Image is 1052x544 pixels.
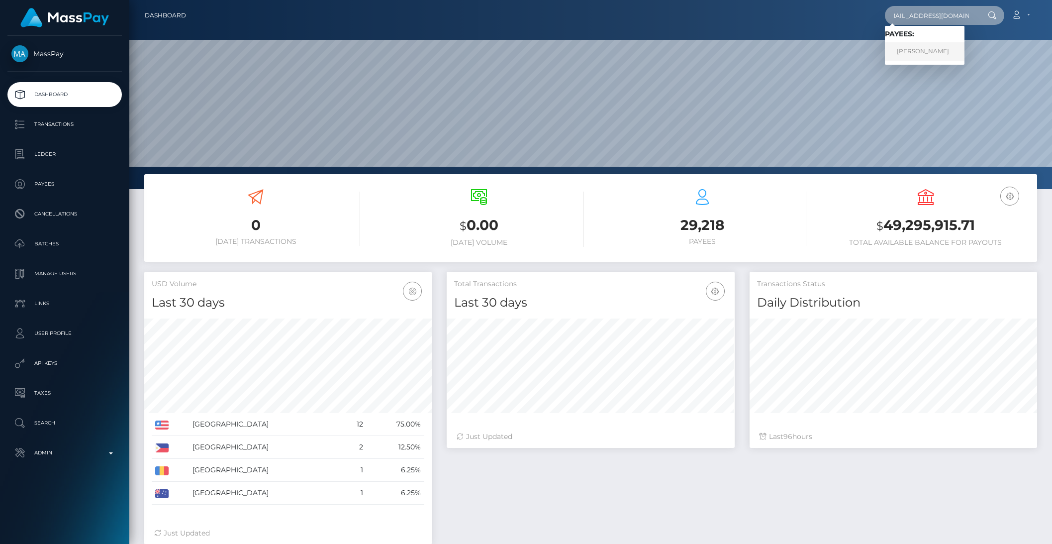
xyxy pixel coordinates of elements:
[598,237,807,246] h6: Payees
[7,411,122,435] a: Search
[760,432,1027,442] div: Last hours
[11,236,118,251] p: Batches
[7,172,122,197] a: Payees
[20,8,109,27] img: MassPay Logo
[155,466,169,475] img: RO.png
[342,459,367,482] td: 1
[152,237,360,246] h6: [DATE] Transactions
[152,216,360,235] h3: 0
[885,42,964,61] a: [PERSON_NAME]
[152,294,424,312] h4: Last 30 days
[885,6,978,25] input: Search...
[783,432,792,441] span: 96
[189,459,342,482] td: [GEOGRAPHIC_DATA]
[7,291,122,316] a: Links
[457,432,724,442] div: Just Updated
[342,413,367,436] td: 12
[155,443,169,452] img: PH.png
[7,202,122,226] a: Cancellations
[885,30,964,38] h6: Payees:
[11,117,118,132] p: Transactions
[367,436,424,459] td: 12.50%
[598,216,807,235] h3: 29,218
[155,421,169,430] img: US.png
[7,321,122,346] a: User Profile
[7,440,122,465] a: Admin
[757,294,1030,312] h4: Daily Distribution
[367,413,424,436] td: 75.00%
[375,238,583,247] h6: [DATE] Volume
[821,238,1030,247] h6: Total Available Balance for Payouts
[876,219,883,233] small: $
[11,147,118,162] p: Ledger
[7,112,122,137] a: Transactions
[342,482,367,505] td: 1
[189,413,342,436] td: [GEOGRAPHIC_DATA]
[454,279,727,289] h5: Total Transactions
[11,416,118,431] p: Search
[189,436,342,459] td: [GEOGRAPHIC_DATA]
[145,5,186,26] a: Dashboard
[155,489,169,498] img: AU.png
[11,177,118,192] p: Payees
[460,219,467,233] small: $
[154,528,422,539] div: Just Updated
[11,87,118,102] p: Dashboard
[454,294,727,312] h4: Last 30 days
[7,261,122,286] a: Manage Users
[7,381,122,406] a: Taxes
[757,279,1030,289] h5: Transactions Status
[7,82,122,107] a: Dashboard
[11,386,118,401] p: Taxes
[11,356,118,371] p: API Keys
[11,266,118,281] p: Manage Users
[367,482,424,505] td: 6.25%
[342,436,367,459] td: 2
[7,49,122,58] span: MassPay
[367,459,424,482] td: 6.25%
[7,231,122,256] a: Batches
[11,326,118,341] p: User Profile
[152,279,424,289] h5: USD Volume
[7,351,122,376] a: API Keys
[7,142,122,167] a: Ledger
[189,482,342,505] td: [GEOGRAPHIC_DATA]
[11,207,118,221] p: Cancellations
[375,216,583,236] h3: 0.00
[11,296,118,311] p: Links
[11,45,28,62] img: MassPay
[821,216,1030,236] h3: 49,295,915.71
[11,445,118,460] p: Admin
